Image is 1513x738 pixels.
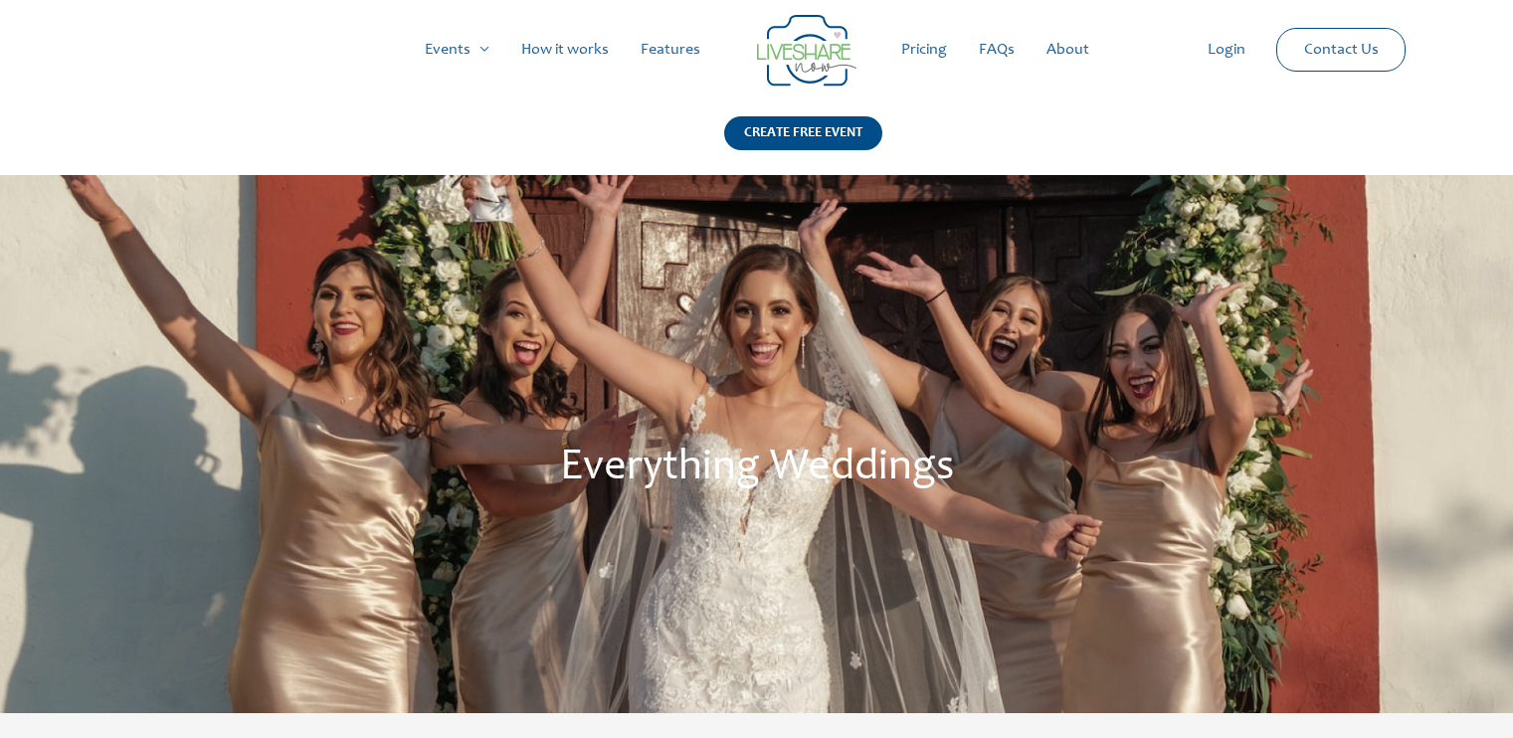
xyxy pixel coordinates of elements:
[963,18,1031,82] a: FAQs
[35,18,1478,82] nav: Site Navigation
[885,18,963,82] a: Pricing
[409,18,505,82] a: Events
[1288,29,1395,71] a: Contact Us
[625,18,716,82] a: Features
[1192,18,1261,82] a: Login
[560,447,954,490] span: Everything Weddings
[724,116,882,175] a: CREATE FREE EVENT
[757,15,856,87] img: LiveShare logo - Capture & Share Event Memories | Live Photo Slideshow for Events | Create Free E...
[724,116,882,150] div: CREATE FREE EVENT
[505,18,625,82] a: How it works
[1031,18,1105,82] a: About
